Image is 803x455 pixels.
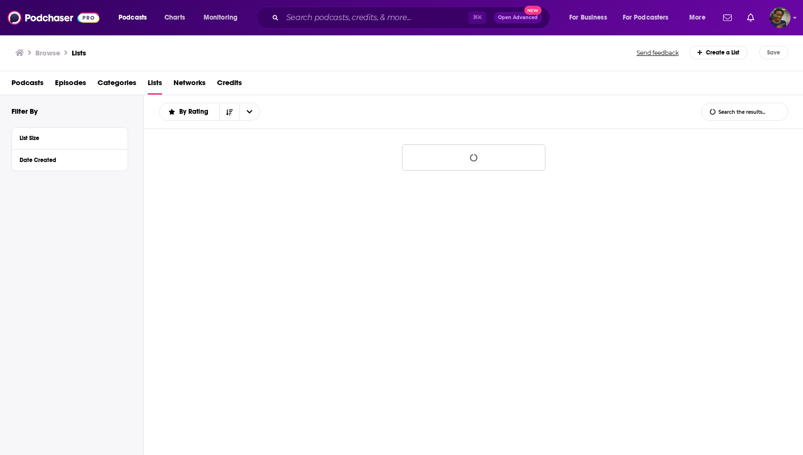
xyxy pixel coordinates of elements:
h3: Browse [35,48,60,57]
input: Search podcasts, credits, & more... [282,10,468,25]
button: open menu [683,10,717,25]
button: Loading [402,144,545,171]
button: Send feedback [634,49,682,57]
div: Create a List [689,46,748,59]
h2: Filter By [11,107,38,116]
a: Show notifications dropdown [719,10,736,26]
button: open menu [197,10,250,25]
span: Podcasts [119,11,147,24]
div: Date Created [20,157,114,163]
div: List Size [20,135,114,141]
button: Date Created [20,153,120,165]
img: Podchaser - Follow, Share and Rate Podcasts [8,9,99,27]
button: open menu [112,10,159,25]
span: Monitoring [204,11,238,24]
a: Episodes [55,75,86,95]
a: Charts [158,10,191,25]
a: Categories [98,75,136,95]
button: Open AdvancedNew [494,12,542,23]
a: Networks [174,75,206,95]
button: List Size [20,131,120,143]
span: ⌘ K [468,11,486,24]
button: Show profile menu [770,7,791,28]
h2: Choose List sort [159,103,260,121]
a: Podcasts [11,75,43,95]
button: open menu [160,108,219,115]
span: Logged in as sabrinajohnson [770,7,791,28]
span: For Business [569,11,607,24]
button: open menu [617,10,683,25]
button: open menu [239,103,260,120]
a: Lists [72,48,86,57]
span: Open Advanced [498,15,538,20]
span: By Rating [179,108,212,115]
span: New [524,6,542,15]
div: Search podcasts, credits, & more... [265,7,559,29]
button: Save [759,46,788,59]
a: Credits [217,75,242,95]
img: User Profile [770,7,791,28]
a: Show notifications dropdown [743,10,758,26]
span: More [689,11,705,24]
a: Lists [148,75,162,95]
button: Sort Direction [219,103,239,120]
span: For Podcasters [623,11,669,24]
button: open menu [563,10,619,25]
span: Charts [164,11,185,24]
